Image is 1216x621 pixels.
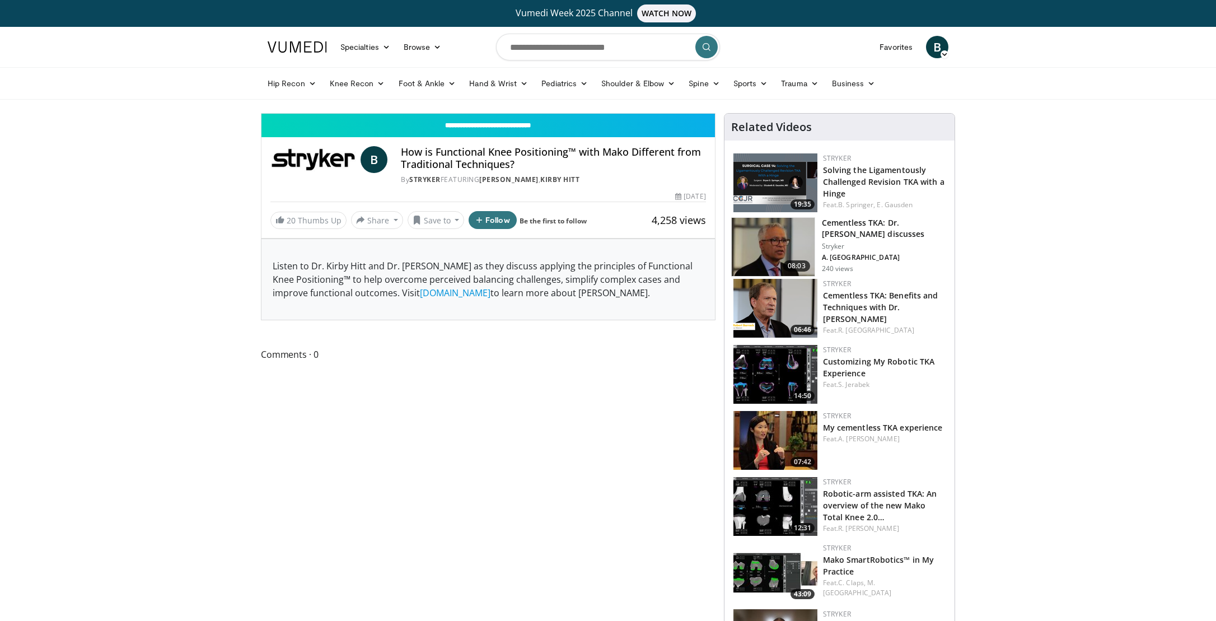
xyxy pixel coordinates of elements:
[361,146,387,173] a: B
[838,325,914,335] a: R. [GEOGRAPHIC_DATA]
[268,41,327,53] img: VuMedi Logo
[733,345,817,404] a: 14:50
[823,422,943,433] a: My cementless TKA experience
[877,200,913,209] a: E. Gausden
[822,253,948,262] p: A. [GEOGRAPHIC_DATA]
[392,72,463,95] a: Foot & Ankle
[823,488,937,522] a: Robotic-arm assisted TKA: An overview of the new Mako Total Knee 2.0…
[595,72,682,95] a: Shoulder & Elbow
[733,279,817,338] a: 06:46
[823,325,946,335] div: Feat.
[791,325,815,335] span: 06:46
[823,434,946,444] div: Feat.
[823,200,946,210] div: Feat.
[774,72,825,95] a: Trauma
[823,554,934,577] a: Mako SmartRobotics™ in My Practice
[823,609,851,619] a: Stryker
[733,411,817,470] img: 4b492601-1f86-4970-ad60-0382e120d266.150x105_q85_crop-smart_upscale.jpg
[823,165,944,199] a: Solving the Ligamentously Challenged Revision TKA with a Hinge
[652,213,706,227] span: 4,258 views
[540,175,579,184] a: Kirby Hitt
[791,199,815,209] span: 19:35
[682,72,726,95] a: Spine
[408,211,465,229] button: Save to
[397,36,448,58] a: Browse
[733,153,817,212] img: d0bc407b-43da-4ed6-9d91-ec49560f3b3e.png.150x105_q85_crop-smart_upscale.png
[269,4,947,22] a: Vumedi Week 2025 ChannelWATCH NOW
[520,216,587,226] a: Be the first to follow
[401,175,705,185] div: By FEATURING ,
[675,192,705,202] div: [DATE]
[731,120,812,134] h4: Related Videos
[323,72,392,95] a: Knee Recon
[822,217,948,240] h3: Cementless TKA: Dr. [PERSON_NAME] discusses
[270,146,356,173] img: Stryker
[496,34,720,60] input: Search topics, interventions
[822,264,853,273] p: 240 views
[733,345,817,404] img: 26055920-f7a6-407f-820a-2bd18e419f3d.150x105_q85_crop-smart_upscale.jpg
[838,578,866,587] a: C. Claps,
[637,4,696,22] span: WATCH NOW
[791,391,815,401] span: 14:50
[733,279,817,338] img: 1eb89806-1382-42eb-88ed-0f9308ab43c8.png.150x105_q85_crop-smart_upscale.png
[733,411,817,470] a: 07:42
[469,211,517,229] button: Follow
[791,457,815,467] span: 07:42
[822,242,948,251] p: Stryker
[823,345,851,354] a: Stryker
[823,477,851,487] a: Stryker
[732,218,815,276] img: 4e16d745-737f-4681-a5da-d7437b1bb712.150x105_q85_crop-smart_upscale.jpg
[823,153,851,163] a: Stryker
[838,434,900,443] a: A. [PERSON_NAME]
[823,356,935,379] a: Customizing My Robotic TKA Experience
[733,477,817,536] img: 3ed3d49b-c22b-49e8-bd74-1d9565e20b04.150x105_q85_crop-smart_upscale.jpg
[401,146,705,170] h4: How is Functional Knee Positioning™ with Mako Different from Traditional Techniques?
[823,578,892,597] a: M. [GEOGRAPHIC_DATA]
[823,543,851,553] a: Stryker
[270,212,347,229] a: 20 Thumbs Up
[823,524,946,534] div: Feat.
[420,287,490,299] a: [DOMAIN_NAME]
[261,347,715,362] span: Comments 0
[823,578,946,598] div: Feat.
[731,217,948,277] a: 08:03 Cementless TKA: Dr. [PERSON_NAME] discusses Stryker A. [GEOGRAPHIC_DATA] 240 views
[823,290,938,324] a: Cementless TKA: Benefits and Techniques with Dr. [PERSON_NAME]
[926,36,948,58] a: B
[409,175,441,184] a: Stryker
[791,589,815,599] span: 43:09
[733,543,817,602] a: 43:09
[838,200,875,209] a: B. Springer,
[873,36,919,58] a: Favorites
[825,72,882,95] a: Business
[287,215,296,226] span: 20
[823,279,851,288] a: Stryker
[838,524,899,533] a: R. [PERSON_NAME]
[273,259,704,300] p: Listen to Dr. Kirby Hitt and Dr. [PERSON_NAME] as they discuss applying the principles of Functio...
[351,211,403,229] button: Share
[733,543,817,602] img: 6447fcf3-292f-4e91-9cb4-69224776b4c9.150x105_q85_crop-smart_upscale.jpg
[733,153,817,212] a: 19:35
[261,72,323,95] a: Hip Recon
[479,175,539,184] a: [PERSON_NAME]
[823,411,851,421] a: Stryker
[334,36,397,58] a: Specialties
[535,72,595,95] a: Pediatrics
[733,477,817,536] a: 12:31
[823,380,946,390] div: Feat.
[462,72,535,95] a: Hand & Wrist
[838,380,869,389] a: S. Jerabek
[791,523,815,533] span: 12:31
[727,72,775,95] a: Sports
[783,260,810,272] span: 08:03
